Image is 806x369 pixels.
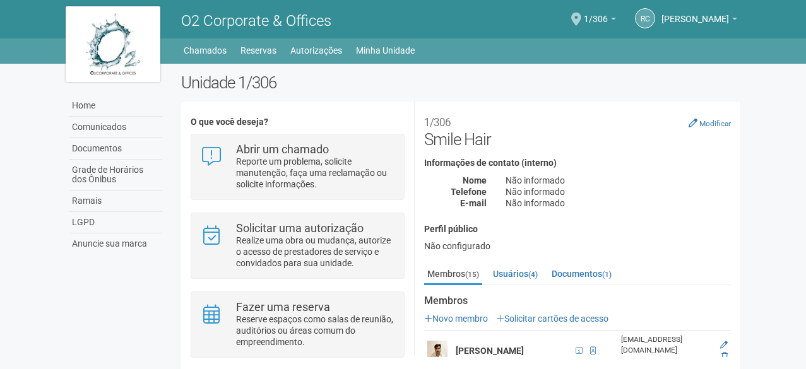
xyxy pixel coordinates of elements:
[424,225,731,234] h4: Perfil público
[240,42,276,59] a: Reservas
[496,175,740,186] div: Não informado
[191,117,405,127] h4: O que você deseja?
[528,270,538,279] small: (4)
[236,221,364,235] strong: Solicitar uma autorização
[69,160,162,190] a: Grade de Horários dos Ônibus
[424,111,731,149] h2: Smile Hair
[621,334,710,356] div: [EMAIL_ADDRESS][DOMAIN_NAME]
[69,212,162,233] a: LGPD
[456,346,524,356] strong: [PERSON_NAME]
[460,198,487,208] strong: E-mail
[290,42,342,59] a: Autorizações
[201,144,394,190] a: Abrir um chamado Reporte um problema, solicite manutenção, faça uma reclamação ou solicite inform...
[548,264,615,283] a: Documentos(1)
[465,270,479,279] small: (15)
[635,8,655,28] a: RC
[69,117,162,138] a: Comunicados
[424,240,731,252] div: Não configurado
[720,341,728,349] a: Editar membro
[424,264,482,285] a: Membros(15)
[236,313,394,348] p: Reserve espaços como salas de reunião, auditórios ou áreas comum do empreendimento.
[699,119,731,128] small: Modificar
[427,341,447,361] img: user.png
[424,158,731,168] h4: Informações de contato (interno)
[496,186,740,197] div: Não informado
[356,42,415,59] a: Minha Unidade
[661,2,729,24] span: ROSANGELADO CARMO GUIMARAES
[201,223,394,269] a: Solicitar uma autorização Realize uma obra ou mudança, autorize o acesso de prestadores de serviç...
[69,138,162,160] a: Documentos
[69,233,162,254] a: Anuncie sua marca
[181,12,331,30] span: O2 Corporate & Offices
[602,270,612,279] small: (1)
[201,302,394,348] a: Fazer uma reserva Reserve espaços como salas de reunião, auditórios ou áreas comum do empreendime...
[181,73,741,92] h2: Unidade 1/306
[236,143,329,156] strong: Abrir um chamado
[424,313,488,324] a: Novo membro
[66,6,160,82] img: logo.jpg
[236,300,330,313] strong: Fazer uma reserva
[463,175,487,185] strong: Nome
[69,190,162,212] a: Ramais
[424,295,731,307] strong: Membros
[689,118,731,128] a: Modificar
[584,16,616,26] a: 1/306
[69,95,162,117] a: Home
[584,2,608,24] span: 1/306
[490,264,541,283] a: Usuários(4)
[184,42,227,59] a: Chamados
[424,116,451,129] small: 1/306
[236,235,394,269] p: Realize uma obra ou mudança, autorize o acesso de prestadores de serviço e convidados para sua un...
[451,187,487,197] strong: Telefone
[496,313,608,324] a: Solicitar cartões de acesso
[661,16,737,26] a: [PERSON_NAME]
[721,351,728,360] a: Excluir membro
[496,197,740,209] div: Não informado
[236,156,394,190] p: Reporte um problema, solicite manutenção, faça uma reclamação ou solicite informações.
[621,356,710,366] div: [PHONE_NUMBER]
